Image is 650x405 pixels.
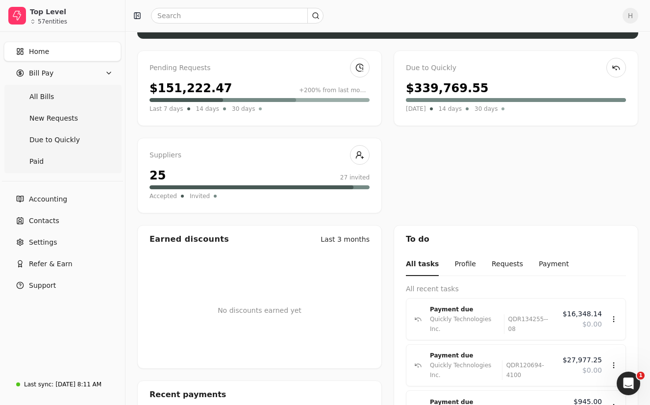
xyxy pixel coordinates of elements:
[406,79,489,97] div: $339,769.55
[29,216,59,226] span: Contacts
[232,104,255,114] span: 30 days
[6,87,119,106] a: All Bills
[196,104,219,114] span: 14 days
[29,68,53,78] span: Bill Pay
[394,226,638,253] div: To do
[24,380,53,389] div: Last sync:
[475,104,498,114] span: 30 days
[6,152,119,171] a: Paid
[637,372,645,380] span: 1
[29,237,57,248] span: Settings
[4,376,121,393] a: Last sync:[DATE] 8:11 AM
[4,276,121,295] button: Support
[29,280,56,291] span: Support
[4,232,121,252] a: Settings
[430,314,500,334] div: Quickly Technologies Inc.
[539,253,569,276] button: Payment
[406,253,439,276] button: All tasks
[29,259,73,269] span: Refer & Earn
[150,150,370,161] div: Suppliers
[29,92,54,102] span: All Bills
[430,351,555,360] div: Payment due
[29,194,67,204] span: Accounting
[582,319,602,329] span: $0.00
[55,380,101,389] div: [DATE] 8:11 AM
[29,47,49,57] span: Home
[4,211,121,230] a: Contacts
[150,104,183,114] span: Last 7 days
[6,108,119,128] a: New Requests
[430,304,555,314] div: Payment due
[4,254,121,274] button: Refer & Earn
[150,233,229,245] div: Earned discounts
[439,104,462,114] span: 14 days
[30,7,117,17] div: Top Level
[321,234,370,245] div: Last 3 months
[29,156,44,167] span: Paid
[150,191,177,201] span: Accepted
[340,173,370,182] div: 27 invited
[617,372,640,395] iframe: Intercom live chat
[454,253,476,276] button: Profile
[623,8,638,24] button: H
[492,253,523,276] button: Requests
[218,290,301,331] div: No discounts earned yet
[29,113,78,124] span: New Requests
[299,86,370,95] div: +200% from last month
[4,63,121,83] button: Bill Pay
[504,314,555,334] div: QDR134255-- 08
[4,189,121,209] a: Accounting
[150,63,370,74] div: Pending Requests
[4,42,121,61] a: Home
[406,284,626,294] div: All recent tasks
[29,135,80,145] span: Due to Quickly
[502,360,555,380] div: QDR120694-4100
[150,167,166,184] div: 25
[406,63,626,74] div: Due to Quickly
[563,355,602,365] span: $27,977.25
[150,79,232,97] div: $151,222.47
[6,130,119,150] a: Due to Quickly
[38,19,67,25] div: 57 entities
[151,8,324,24] input: Search
[430,360,498,380] div: Quickly Technologies Inc.
[406,104,426,114] span: [DATE]
[190,191,210,201] span: Invited
[582,365,602,376] span: $0.00
[563,309,602,319] span: $16,348.14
